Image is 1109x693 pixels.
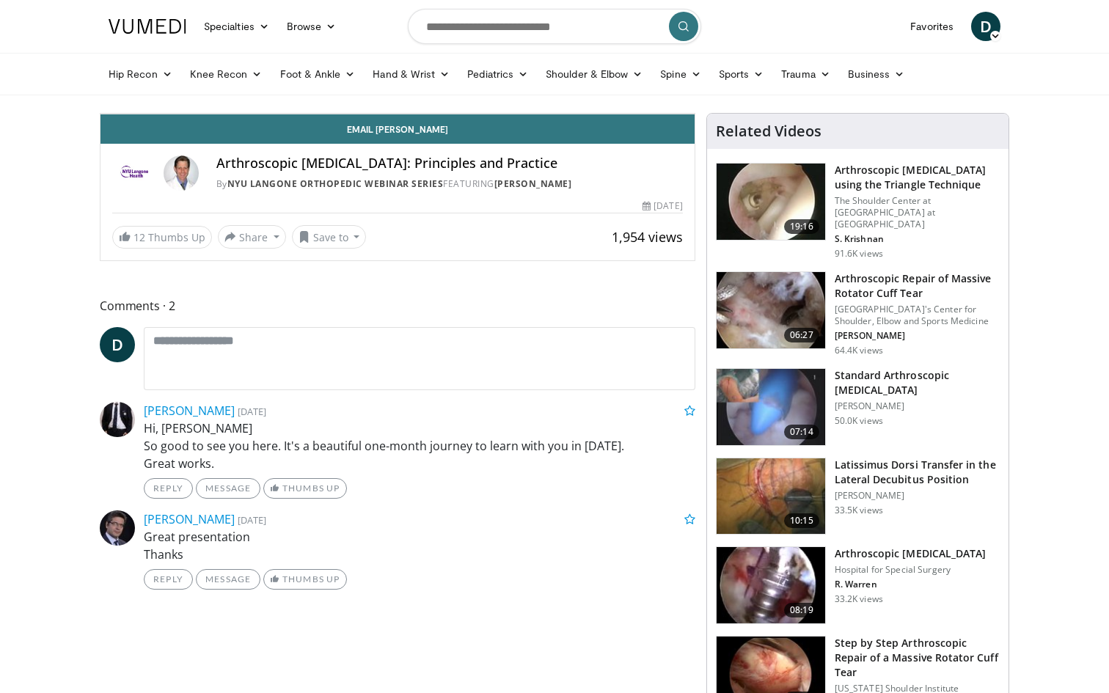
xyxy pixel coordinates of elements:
a: Reply [144,569,193,590]
img: VuMedi Logo [109,19,186,34]
a: [PERSON_NAME] [144,511,235,527]
a: 19:16 Arthroscopic [MEDICAL_DATA] using the Triangle Technique The Shoulder Center at [GEOGRAPHIC... [716,163,1000,260]
div: [DATE] [643,199,682,213]
span: 07:14 [784,425,819,439]
small: [DATE] [238,405,266,418]
img: Avatar [164,155,199,191]
a: Favorites [901,12,962,41]
a: 10:15 Latissimus Dorsi Transfer in the Lateral Decubitus Position [PERSON_NAME] 33.5K views [716,458,1000,535]
a: Trauma [772,59,839,89]
h3: Arthroscopic [MEDICAL_DATA] [835,546,987,561]
span: 10:15 [784,513,819,528]
h3: Arthroscopic [MEDICAL_DATA] using the Triangle Technique [835,163,1000,192]
a: Reply [144,478,193,499]
a: 08:19 Arthroscopic [MEDICAL_DATA] Hospital for Special Surgery R. Warren 33.2K views [716,546,1000,624]
p: 91.6K views [835,248,883,260]
a: Sports [710,59,773,89]
input: Search topics, interventions [408,9,701,44]
span: 08:19 [784,603,819,617]
img: krish_3.png.150x105_q85_crop-smart_upscale.jpg [717,164,825,240]
img: NYU Langone Orthopedic Webinar Series [112,155,158,191]
a: 12 Thumbs Up [112,226,212,249]
a: Spine [651,59,709,89]
button: Save to [292,225,367,249]
a: [PERSON_NAME] [494,177,572,190]
p: Great presentation Thanks [144,528,695,563]
p: [GEOGRAPHIC_DATA]'s Center for Shoulder, Elbow and Sports Medicine [835,304,1000,327]
p: [PERSON_NAME] [835,400,1000,412]
a: Email [PERSON_NAME] [100,114,695,144]
a: [PERSON_NAME] [144,403,235,419]
img: 38854_0000_3.png.150x105_q85_crop-smart_upscale.jpg [717,369,825,445]
p: The Shoulder Center at [GEOGRAPHIC_DATA] at [GEOGRAPHIC_DATA] [835,195,1000,230]
p: [PERSON_NAME] [835,490,1000,502]
p: 33.2K views [835,593,883,605]
a: Knee Recon [181,59,271,89]
a: D [100,327,135,362]
span: 19:16 [784,219,819,234]
p: Hospital for Special Surgery [835,564,987,576]
p: R. Warren [835,579,987,590]
a: Specialties [195,12,278,41]
a: Business [839,59,914,89]
p: [PERSON_NAME] [835,330,1000,342]
p: 64.4K views [835,345,883,356]
a: 07:14 Standard Arthroscopic [MEDICAL_DATA] [PERSON_NAME] 50.0K views [716,368,1000,446]
a: Shoulder & Elbow [537,59,651,89]
a: Foot & Ankle [271,59,365,89]
a: Message [196,478,260,499]
span: Comments 2 [100,296,695,315]
h4: Arthroscopic [MEDICAL_DATA]: Principles and Practice [216,155,683,172]
a: Pediatrics [458,59,537,89]
span: 06:27 [784,328,819,342]
small: [DATE] [238,513,266,527]
a: Browse [278,12,345,41]
img: Avatar [100,510,135,546]
a: Thumbs Up [263,478,346,499]
a: D [971,12,1000,41]
h3: Standard Arthroscopic [MEDICAL_DATA] [835,368,1000,397]
div: By FEATURING [216,177,683,191]
p: 50.0K views [835,415,883,427]
a: 06:27 Arthroscopic Repair of Massive Rotator Cuff Tear [GEOGRAPHIC_DATA]'s Center for Shoulder, E... [716,271,1000,356]
img: Avatar [100,402,135,437]
h3: Latissimus Dorsi Transfer in the Lateral Decubitus Position [835,458,1000,487]
a: Thumbs Up [263,569,346,590]
a: Message [196,569,260,590]
img: 10051_3.png.150x105_q85_crop-smart_upscale.jpg [717,547,825,623]
span: 1,954 views [612,228,683,246]
h3: Arthroscopic Repair of Massive Rotator Cuff Tear [835,271,1000,301]
img: 281021_0002_1.png.150x105_q85_crop-smart_upscale.jpg [717,272,825,348]
span: 12 [133,230,145,244]
p: 33.5K views [835,505,883,516]
a: Hand & Wrist [364,59,458,89]
h3: Step by Step Arthroscopic Repair of a Massive Rotator Cuff Tear [835,636,1000,680]
button: Share [218,225,286,249]
a: Hip Recon [100,59,181,89]
a: NYU Langone Orthopedic Webinar Series [227,177,444,190]
h4: Related Videos [716,122,821,140]
p: S. Krishnan [835,233,1000,245]
img: 38501_0000_3.png.150x105_q85_crop-smart_upscale.jpg [717,458,825,535]
p: Hi, [PERSON_NAME] So good to see you here. It's a beautiful one-month journey to learn with you i... [144,419,695,472]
